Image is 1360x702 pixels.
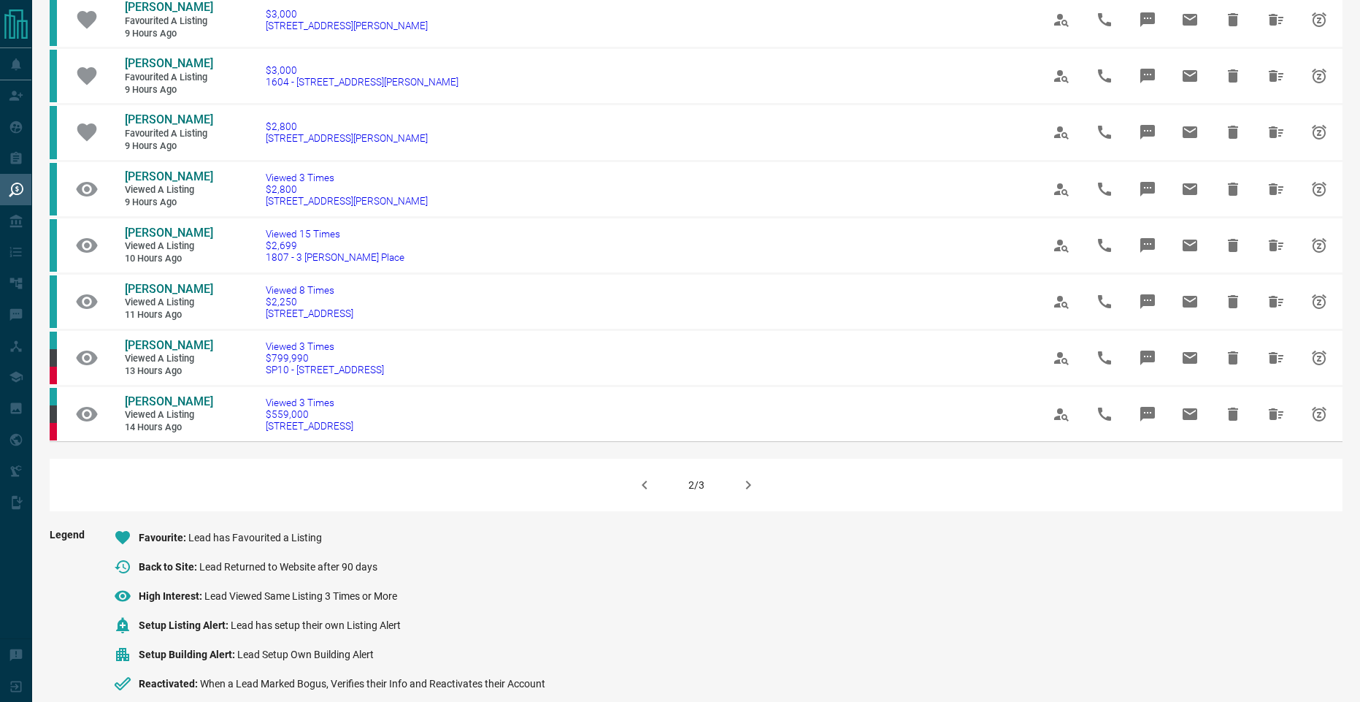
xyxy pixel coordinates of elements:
[1172,2,1207,37] span: Email
[1172,58,1207,94] span: Email
[1044,58,1079,94] span: View Profile
[1087,340,1122,375] span: Call
[266,251,404,263] span: 1807 - 3 [PERSON_NAME] Place
[266,308,353,319] span: [STREET_ADDRESS]
[266,8,428,20] span: $3,000
[125,297,212,309] span: Viewed a Listing
[266,8,428,31] a: $3,000[STREET_ADDRESS][PERSON_NAME]
[139,590,204,602] span: High Interest
[1215,172,1250,207] span: Hide
[1087,115,1122,150] span: Call
[1259,172,1294,207] span: Hide All from Yuliia Makohon
[266,340,384,375] a: Viewed 3 Times$799,990SP10 - [STREET_ADDRESS]
[1259,115,1294,150] span: Hide All from Yuliia Makohon
[125,169,212,185] a: [PERSON_NAME]
[1172,228,1207,263] span: Email
[1130,284,1165,319] span: Message
[125,128,212,140] span: Favourited a Listing
[1172,340,1207,375] span: Email
[139,532,188,543] span: Favourite
[1302,2,1337,37] span: Snooze
[266,408,353,420] span: $559,000
[125,197,212,209] span: 9 hours ago
[266,397,353,408] span: Viewed 3 Times
[1215,228,1250,263] span: Hide
[125,394,212,410] a: [PERSON_NAME]
[125,282,212,297] a: [PERSON_NAME]
[125,112,213,126] span: [PERSON_NAME]
[266,20,428,31] span: [STREET_ADDRESS][PERSON_NAME]
[1087,2,1122,37] span: Call
[1087,58,1122,94] span: Call
[231,619,401,631] span: Lead has setup their own Listing Alert
[1302,172,1337,207] span: Snooze
[266,172,428,207] a: Viewed 3 Times$2,800[STREET_ADDRESS][PERSON_NAME]
[50,423,57,440] div: property.ca
[125,338,212,354] a: [PERSON_NAME]
[125,184,212,197] span: Viewed a Listing
[1130,172,1165,207] span: Message
[266,64,458,76] span: $3,000
[1044,284,1079,319] span: View Profile
[1087,172,1122,207] span: Call
[1130,228,1165,263] span: Message
[1044,172,1079,207] span: View Profile
[266,121,428,132] span: $2,800
[125,353,212,365] span: Viewed a Listing
[1215,115,1250,150] span: Hide
[1302,284,1337,319] span: Snooze
[266,64,458,88] a: $3,0001604 - [STREET_ADDRESS][PERSON_NAME]
[125,253,212,265] span: 10 hours ago
[125,394,213,408] span: [PERSON_NAME]
[50,163,57,215] div: condos.ca
[266,76,458,88] span: 1604 - [STREET_ADDRESS][PERSON_NAME]
[1302,228,1337,263] span: Snooze
[1172,115,1207,150] span: Email
[125,28,212,40] span: 9 hours ago
[50,50,57,102] div: condos.ca
[50,106,57,159] div: condos.ca
[1130,2,1165,37] span: Message
[1044,228,1079,263] span: View Profile
[50,275,57,328] div: condos.ca
[1215,58,1250,94] span: Hide
[125,226,213,240] span: [PERSON_NAME]
[266,296,353,308] span: $2,250
[125,84,212,96] span: 9 hours ago
[1044,115,1079,150] span: View Profile
[1302,397,1337,432] span: Snooze
[266,240,404,251] span: $2,699
[266,420,353,432] span: [STREET_ADDRESS]
[266,132,428,144] span: [STREET_ADDRESS][PERSON_NAME]
[125,140,212,153] span: 9 hours ago
[125,240,212,253] span: Viewed a Listing
[139,649,237,660] span: Setup Building Alert
[139,619,231,631] span: Setup Listing Alert
[1130,58,1165,94] span: Message
[125,15,212,28] span: Favourited a Listing
[139,561,199,573] span: Back to Site
[1130,340,1165,375] span: Message
[1259,397,1294,432] span: Hide All from Bill Bratt
[50,367,57,384] div: property.ca
[1215,397,1250,432] span: Hide
[50,219,57,272] div: condos.ca
[1302,115,1337,150] span: Snooze
[125,72,212,84] span: Favourited a Listing
[1172,284,1207,319] span: Email
[266,183,428,195] span: $2,800
[688,479,704,491] div: 2/3
[204,590,397,602] span: Lead Viewed Same Listing 3 Times or More
[125,309,212,321] span: 11 hours ago
[266,340,384,352] span: Viewed 3 Times
[1172,172,1207,207] span: Email
[266,228,404,240] span: Viewed 15 Times
[1215,2,1250,37] span: Hide
[125,282,213,296] span: [PERSON_NAME]
[125,56,213,70] span: [PERSON_NAME]
[266,284,353,296] span: Viewed 8 Times
[266,397,353,432] a: Viewed 3 Times$559,000[STREET_ADDRESS]
[1087,284,1122,319] span: Call
[1087,397,1122,432] span: Call
[50,349,57,367] div: mrloft.ca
